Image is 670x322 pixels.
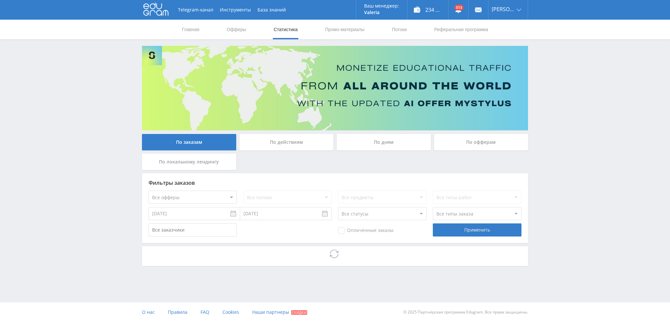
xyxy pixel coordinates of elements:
input: Все заказчики [149,223,237,237]
img: Banner [142,46,528,130]
div: Фильтры заказов [149,180,521,186]
span: О нас [142,309,155,315]
a: Потоки [391,20,408,39]
a: Реферальная программа [433,20,489,39]
div: По заказам [142,134,236,150]
a: Промо-материалы [325,20,365,39]
span: Правила [168,309,187,315]
p: Ваш менеджер: [364,3,399,9]
a: Правила [168,302,187,322]
div: По локальному лендингу [142,154,236,170]
a: Главная [181,20,200,39]
a: Офферы [226,20,247,39]
div: По дням [337,134,431,150]
span: [PERSON_NAME] [492,7,515,12]
a: Статистика [273,20,298,39]
span: Наши партнеры [252,309,289,315]
a: FAQ [201,302,209,322]
span: FAQ [201,309,209,315]
div: По действиям [239,134,334,150]
div: По офферам [434,134,528,150]
p: Valeria [364,10,399,15]
span: Cookies [222,309,239,315]
div: © 2025 Партнёрская программа Edugram. Все права защищены. [338,302,528,322]
a: Наши партнеры Скидки [252,302,307,322]
a: О нас [142,302,155,322]
div: Применить [433,223,521,237]
a: Cookies [222,302,239,322]
span: Скидки [291,310,307,315]
span: Оплаченные заказы [338,227,394,234]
